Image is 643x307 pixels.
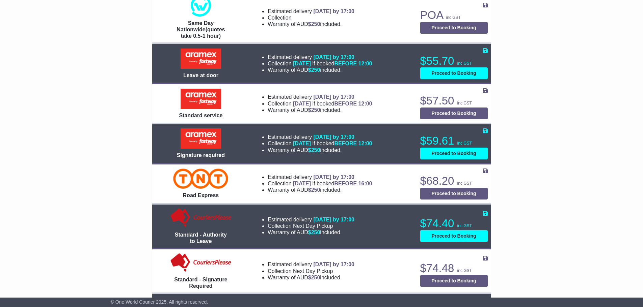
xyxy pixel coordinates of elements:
span: BEFORE [334,141,357,146]
li: Collection [268,14,354,21]
button: Proceed to Booking [420,22,488,34]
span: 250 [311,21,320,27]
li: Warranty of AUD included. [268,107,372,113]
button: Proceed to Booking [420,108,488,119]
span: 16:00 [358,181,372,186]
span: 250 [311,107,320,113]
span: 250 [311,147,320,153]
span: $ [308,187,320,193]
button: Proceed to Booking [420,275,488,287]
img: Aramex: Leave at door [181,49,221,69]
li: Estimated delivery [268,216,354,223]
li: Estimated delivery [268,261,354,268]
span: © One World Courier 2025. All rights reserved. [111,299,208,305]
span: [DATE] [293,61,311,66]
span: 12:00 [358,101,372,106]
img: Aramex: Standard service [181,89,221,109]
span: $ [308,275,320,280]
img: TNT Domestic: Road Express [173,168,228,189]
p: $57.50 [420,94,488,108]
span: inc GST [446,15,461,20]
li: Collection [268,140,372,147]
span: 250 [311,187,320,193]
li: Warranty of AUD included. [268,229,354,236]
li: Warranty of AUD included. [268,187,372,193]
span: 12:00 [358,141,372,146]
li: Estimated delivery [268,54,372,60]
span: 250 [311,229,320,235]
span: inc GST [457,61,472,66]
li: Collection [268,180,372,187]
span: 250 [311,275,320,280]
span: Road Express [183,192,219,198]
li: Estimated delivery [268,134,372,140]
span: if booked [293,61,372,66]
li: Estimated delivery [268,94,372,100]
span: inc GST [457,268,472,273]
span: [DATE] by 17:00 [313,217,354,222]
p: $74.48 [420,262,488,275]
span: $ [308,229,320,235]
p: $59.61 [420,134,488,148]
span: Standard - Signature Required [174,277,227,289]
li: Collection [268,223,354,229]
span: Next Day Pickup [293,223,333,229]
span: [DATE] by 17:00 [313,94,354,100]
span: inc GST [457,141,472,146]
li: Collection [268,60,372,67]
span: [DATE] by 17:00 [313,174,354,180]
p: $68.20 [420,174,488,188]
span: [DATE] by 17:00 [313,8,354,14]
img: Aramex: Signature required [181,128,221,149]
p: POA [420,8,488,22]
span: $ [308,67,320,73]
span: [DATE] by 17:00 [313,262,354,267]
button: Proceed to Booking [420,230,488,242]
span: BEFORE [334,61,357,66]
span: $ [308,147,320,153]
li: Estimated delivery [268,174,372,180]
span: $ [308,21,320,27]
li: Estimated delivery [268,8,354,14]
img: Couriers Please: Standard - Signature Required [169,253,233,273]
span: if booked [293,101,372,106]
span: Leave at door [183,72,218,78]
span: [DATE] by 17:00 [313,134,354,140]
span: Same Day Nationwide(quotes take 0.5-1 hour) [177,20,225,39]
li: Warranty of AUD included. [268,147,372,153]
span: Standard - Authority to Leave [175,232,227,244]
li: Warranty of AUD included. [268,21,354,27]
span: Signature required [177,152,225,158]
span: if booked [293,181,372,186]
button: Proceed to Booking [420,148,488,159]
img: Couriers Please: Standard - Authority to Leave [169,208,233,228]
li: Collection [268,100,372,107]
span: inc GST [457,223,472,228]
p: $55.70 [420,54,488,68]
span: [DATE] [293,141,311,146]
li: Collection [268,268,354,274]
span: [DATE] [293,101,311,106]
span: inc GST [457,181,472,186]
span: 250 [311,67,320,73]
li: Warranty of AUD included. [268,274,354,281]
span: BEFORE [334,181,357,186]
p: $74.40 [420,217,488,230]
span: Standard service [179,113,222,118]
span: Next Day Pickup [293,268,333,274]
span: [DATE] [293,181,311,186]
span: inc GST [457,101,472,105]
span: $ [308,107,320,113]
span: if booked [293,141,372,146]
button: Proceed to Booking [420,188,488,199]
span: BEFORE [334,101,357,106]
li: Warranty of AUD included. [268,67,372,73]
span: [DATE] by 17:00 [313,54,354,60]
span: 12:00 [358,61,372,66]
button: Proceed to Booking [420,67,488,79]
